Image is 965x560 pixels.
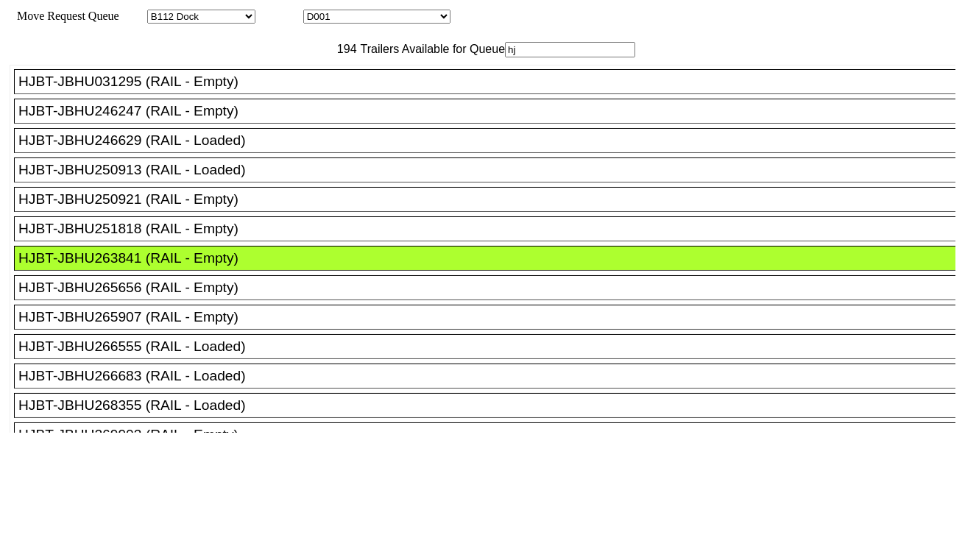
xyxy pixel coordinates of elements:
input: Filter Available Trailers [505,42,635,57]
div: HJBT-JBHU251818 (RAIL - Empty) [18,221,964,237]
span: Location [258,10,300,22]
div: HJBT-JBHU266683 (RAIL - Loaded) [18,368,964,384]
div: HJBT-JBHU265656 (RAIL - Empty) [18,280,964,296]
div: HJBT-JBHU265907 (RAIL - Empty) [18,309,964,325]
div: HJBT-JBHU269903 (RAIL - Empty) [18,427,964,443]
div: HJBT-JBHU268355 (RAIL - Loaded) [18,397,964,414]
div: HJBT-JBHU266555 (RAIL - Loaded) [18,339,964,355]
span: Move Request Queue [10,10,119,22]
div: HJBT-JBHU250913 (RAIL - Loaded) [18,162,964,178]
div: HJBT-JBHU031295 (RAIL - Empty) [18,74,964,90]
div: HJBT-JBHU246247 (RAIL - Empty) [18,103,964,119]
span: Trailers Available for Queue [357,43,506,55]
span: Area [121,10,144,22]
div: HJBT-JBHU263841 (RAIL - Empty) [18,250,964,266]
div: HJBT-JBHU250921 (RAIL - Empty) [18,191,964,208]
div: HJBT-JBHU246629 (RAIL - Loaded) [18,132,964,149]
span: 194 [330,43,357,55]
